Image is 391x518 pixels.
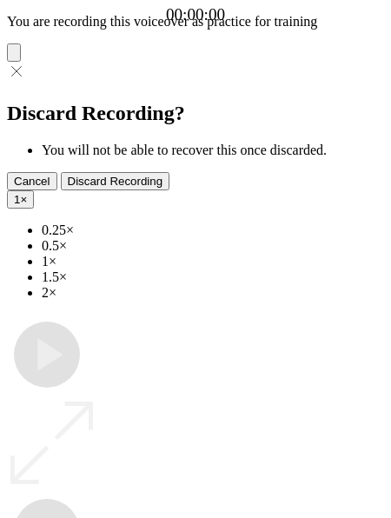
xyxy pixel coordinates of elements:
a: 00:00:00 [166,5,225,24]
li: You will not be able to recover this once discarded. [42,143,384,158]
p: You are recording this voiceover as practice for training [7,14,384,30]
li: 0.5× [42,238,384,254]
button: 1× [7,190,34,209]
li: 1× [42,254,384,269]
span: 1 [14,193,20,206]
li: 2× [42,285,384,301]
li: 0.25× [42,222,384,238]
button: Discard Recording [61,172,170,190]
h2: Discard Recording? [7,102,384,125]
button: Cancel [7,172,57,190]
li: 1.5× [42,269,384,285]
